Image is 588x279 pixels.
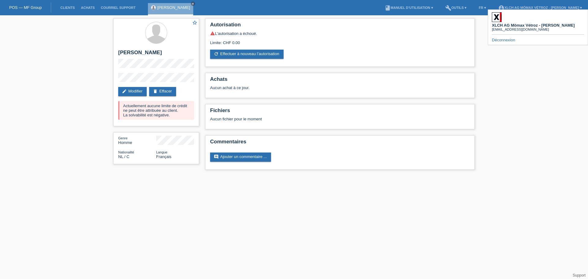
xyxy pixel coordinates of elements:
[118,150,134,154] span: Nationalité
[445,5,451,11] i: build
[382,6,436,9] a: bookManuel d’utilisation ▾
[210,117,397,121] div: Aucun fichier pour le moment
[442,6,469,9] a: buildOutils ▾
[214,154,219,159] i: comment
[498,5,504,11] i: account_circle
[9,5,42,10] a: POS — MF Group
[492,28,575,31] div: [EMAIL_ADDRESS][DOMAIN_NAME]
[192,20,198,26] a: star_border
[118,136,128,140] span: Genre
[492,38,515,42] a: Déconnexion
[476,6,489,9] a: FR ▾
[210,31,470,36] div: L’autorisation a échoué.
[210,76,470,85] h2: Achats
[214,51,219,56] i: refresh
[492,23,575,28] b: XLCH AG Mömax Vétroz - [PERSON_NAME]
[210,22,470,31] h2: Autorisation
[118,101,194,120] div: Actuellement aucune limite de crédit ne peut être attribuée au client. La solvabilité est négative.
[156,150,168,154] span: Langue
[153,89,158,94] i: delete
[78,6,98,9] a: Achats
[149,87,176,96] a: deleteEffacer
[385,5,391,11] i: book
[118,154,129,159] span: Pays-Bas / C / 27.06.2006
[210,85,470,95] div: Aucun achat à ce jour.
[210,50,284,59] a: refreshEffectuer à nouveau l’autorisation
[57,6,78,9] a: Clients
[210,153,271,162] a: commentAjouter un commentaire ...
[210,107,470,117] h2: Fichiers
[118,87,147,96] a: editModifier
[192,20,198,25] i: star_border
[573,273,586,277] a: Support
[492,12,502,22] img: 46423_square.png
[210,139,470,148] h2: Commentaires
[191,2,195,6] a: close
[118,50,194,59] h2: [PERSON_NAME]
[495,6,585,9] a: account_circleXLCH AG Mömax Vétroz - [PERSON_NAME] ▾
[156,154,171,159] span: Français
[210,31,215,36] i: warning
[210,36,470,45] div: Limite: CHF 0.00
[191,2,194,5] i: close
[98,6,138,9] a: Courriel Support
[122,89,127,94] i: edit
[118,136,156,145] div: Homme
[157,5,190,10] a: [PERSON_NAME]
